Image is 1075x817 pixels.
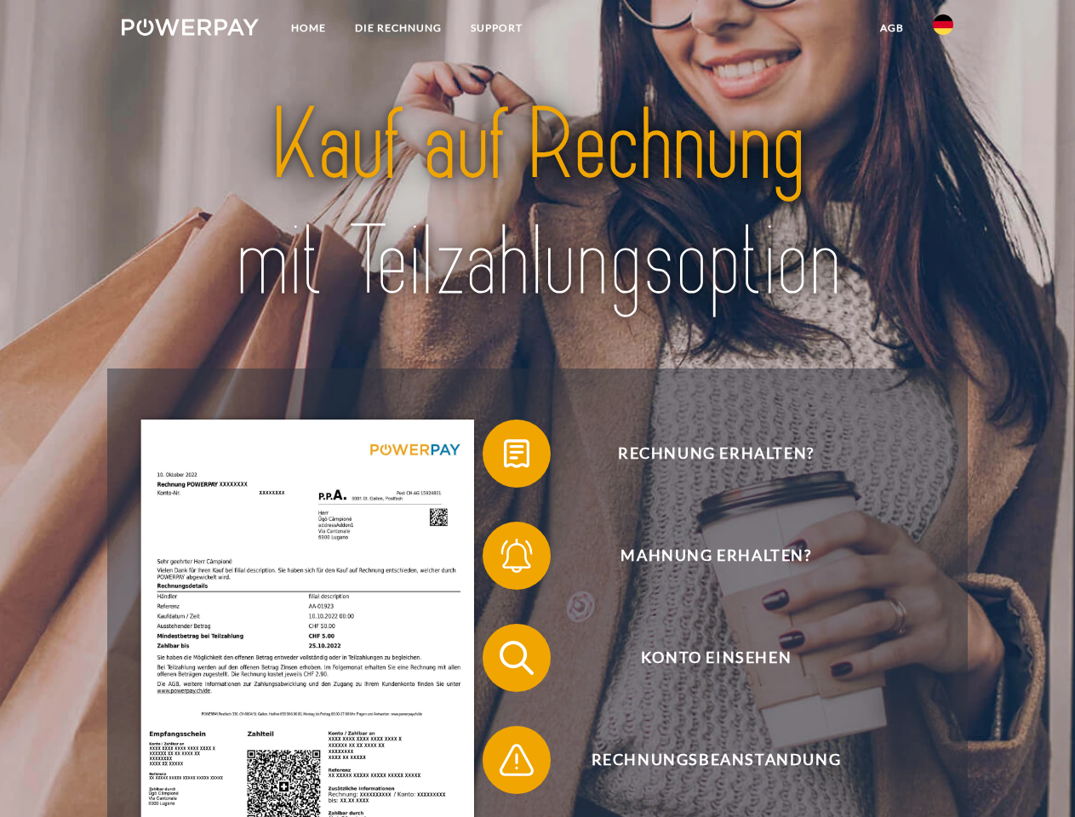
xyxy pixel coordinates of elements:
button: Rechnung erhalten? [483,420,925,488]
img: qb_warning.svg [495,739,538,781]
span: Mahnung erhalten? [507,522,924,590]
img: qb_bill.svg [495,432,538,475]
span: Rechnung erhalten? [507,420,924,488]
img: logo-powerpay-white.svg [122,19,259,36]
img: title-powerpay_de.svg [163,82,912,326]
span: Konto einsehen [507,624,924,692]
button: Rechnungsbeanstandung [483,726,925,794]
button: Konto einsehen [483,624,925,692]
a: DIE RECHNUNG [340,13,456,43]
a: Home [277,13,340,43]
span: Rechnungsbeanstandung [507,726,924,794]
a: agb [866,13,918,43]
img: qb_bell.svg [495,534,538,577]
button: Mahnung erhalten? [483,522,925,590]
img: qb_search.svg [495,637,538,679]
a: SUPPORT [456,13,537,43]
img: de [933,14,953,35]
